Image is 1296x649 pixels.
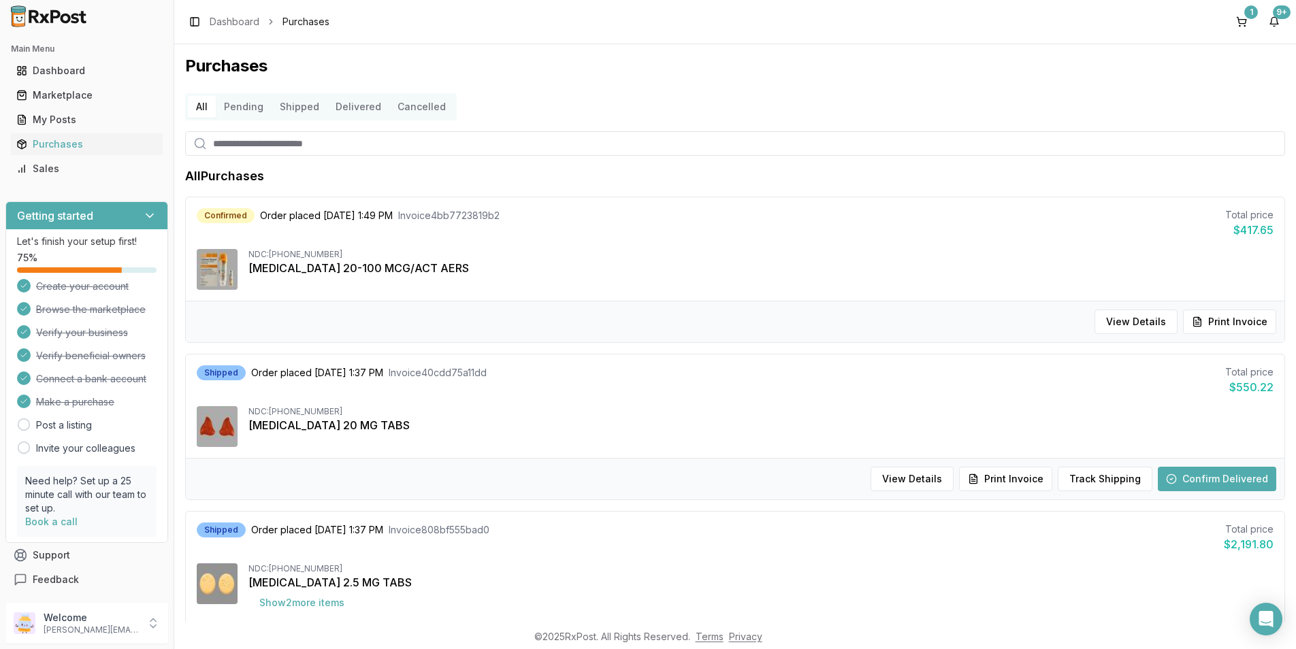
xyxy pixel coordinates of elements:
div: Shipped [197,522,246,537]
div: Purchases [16,137,157,151]
button: Print Invoice [959,467,1052,491]
span: Invoice 808bf555bad0 [389,523,489,537]
button: My Posts [5,109,168,131]
span: Verify beneficial owners [36,349,146,363]
button: Show2more items [248,590,355,615]
span: Connect a bank account [36,372,146,386]
div: [MEDICAL_DATA] 2.5 MG TABS [248,574,1274,590]
div: My Posts [16,113,157,127]
div: $417.65 [1225,222,1274,238]
span: Verify your business [36,326,128,339]
button: Confirm Delivered [1158,467,1276,491]
span: Invoice 40cdd75a11dd [389,366,487,380]
div: NDC: [PHONE_NUMBER] [248,249,1274,260]
button: 9+ [1263,11,1285,33]
a: Dashboard [210,15,259,29]
div: 1 [1244,5,1258,19]
div: Total price [1225,208,1274,222]
a: Sales [11,156,163,181]
span: Order placed [DATE] 1:49 PM [260,209,393,222]
div: $550.22 [1225,379,1274,395]
a: Invite your colleagues [36,442,135,455]
span: Purchases [282,15,329,29]
div: $2,191.80 [1224,536,1274,552]
div: Total price [1224,522,1274,536]
img: Eliquis 2.5 MG TABS [197,563,238,604]
button: All [188,96,216,118]
div: [MEDICAL_DATA] 20-100 MCG/ACT AERS [248,260,1274,276]
p: [PERSON_NAME][EMAIL_ADDRESS][DOMAIN_NAME] [44,625,138,635]
div: Sales [16,162,157,176]
h1: Purchases [185,55,1285,77]
span: Feedback [33,573,79,586]
button: Purchases [5,133,168,155]
button: Sales [5,158,168,180]
button: Pending [216,96,272,118]
button: 1 [1231,11,1252,33]
span: Create your account [36,280,129,293]
a: Purchases [11,132,163,156]
div: Shipped [197,365,246,380]
div: NDC: [PHONE_NUMBER] [248,406,1274,417]
button: Delivered [327,96,389,118]
nav: breadcrumb [210,15,329,29]
div: 9+ [1273,5,1291,19]
div: Dashboard [16,64,157,78]
div: [MEDICAL_DATA] 20 MG TABS [248,417,1274,433]
div: Open Intercom Messenger [1250,603,1282,635]
img: Combivent Respimat 20-100 MCG/ACT AERS [197,249,238,290]
img: User avatar [14,612,35,634]
img: Xarelto 20 MG TABS [197,406,238,447]
span: Order placed [DATE] 1:37 PM [251,523,383,537]
button: Support [5,543,168,567]
p: Need help? Set up a 25 minute call with our team to set up. [25,474,148,515]
div: NDC: [PHONE_NUMBER] [248,563,1274,574]
span: Make a purchase [36,395,114,409]
a: Privacy [729,631,762,642]
a: Terms [696,631,724,642]
div: Confirmed [197,208,255,223]
h2: Main Menu [11,44,163,54]
a: My Posts [11,107,163,132]
button: Track Shipping [1058,467,1152,491]
button: Marketplace [5,84,168,106]
div: Total price [1225,365,1274,379]
h1: All Purchases [185,167,264,186]
img: RxPost Logo [5,5,93,27]
button: Dashboard [5,60,168,82]
span: 75 % [17,251,37,265]
h3: Getting started [17,207,93,224]
p: Let's finish your setup first! [17,235,157,248]
button: Print Invoice [1183,310,1276,334]
span: Invoice 4bb7723819b2 [398,209,500,222]
button: Cancelled [389,96,454,118]
span: Order placed [DATE] 1:37 PM [251,366,383,380]
p: Welcome [44,611,138,625]
button: View Details [1095,310,1178,334]
button: Feedback [5,567,168,592]
a: Post a listing [36,418,92,432]
a: Dashboard [11,59,163,83]
a: Book a call [25,516,78,527]
div: Marketplace [16,88,157,102]
button: Shipped [272,96,327,118]
a: Marketplace [11,83,163,107]
button: View Details [871,467,954,491]
span: Browse the marketplace [36,303,146,316]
